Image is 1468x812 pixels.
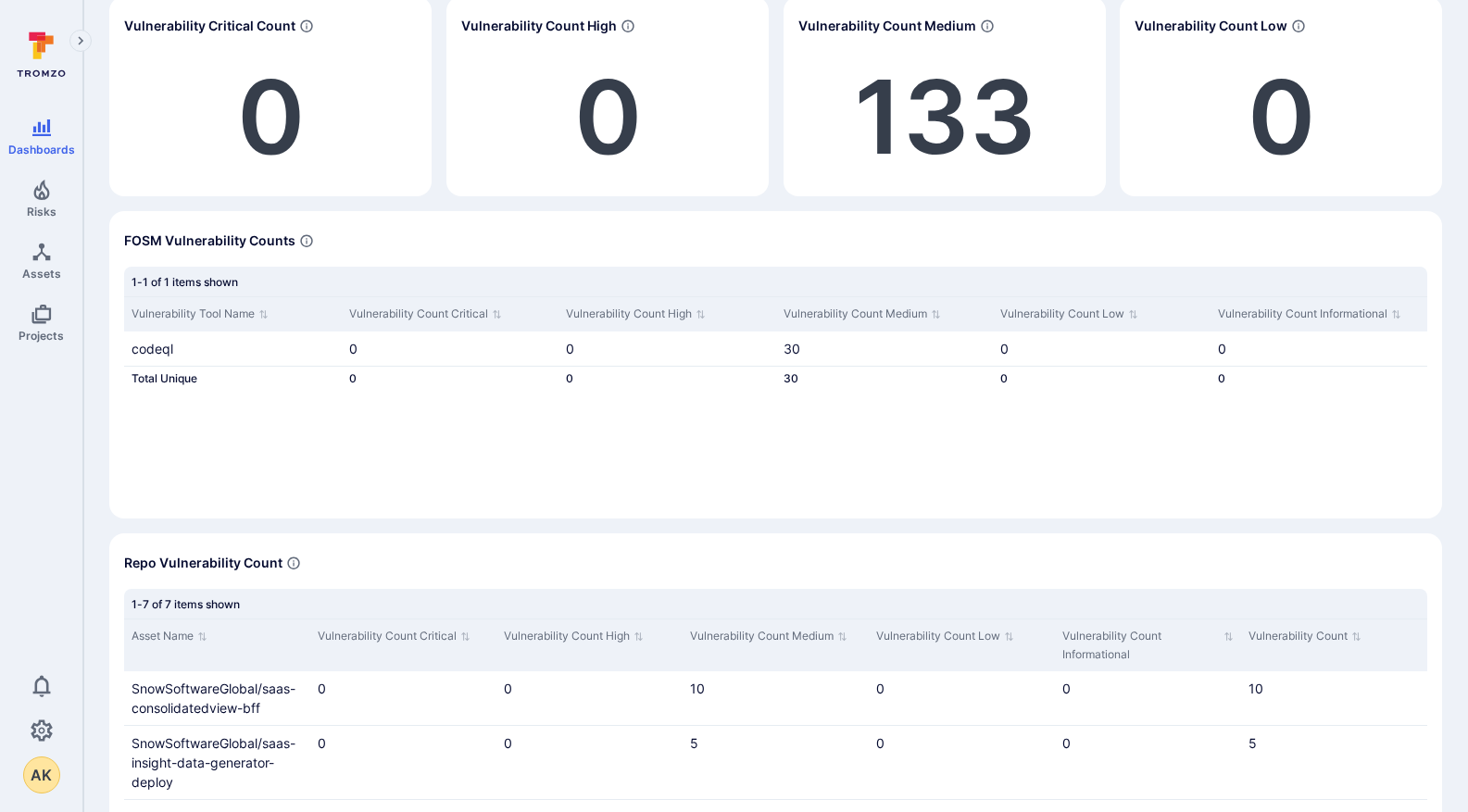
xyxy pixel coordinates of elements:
[558,367,776,392] div: Cell for Vulnerability Count High
[1248,681,1263,696] a: 10
[496,671,683,725] div: Cell for Vulnerability Count High
[132,735,295,790] a: SnowSoftwareGlobal/saas-insight-data-generator-deploy
[566,341,574,356] span: 0
[27,205,56,219] span: Risks
[349,341,358,356] span: 0
[124,17,295,35] span: Vulnerability Critical Count
[124,726,310,799] div: Cell for Asset Name
[566,371,573,385] span: 0
[23,756,60,793] div: Anurag Kumar
[132,627,207,646] button: Sort by Asset Name
[683,726,869,799] div: Cell for Vulnerability Count Medium
[993,367,1211,392] div: Cell for Vulnerability Count Low
[574,55,642,179] a: 0
[132,681,295,716] a: SnowSoftwareGlobal/saas-consolidatedview-bff
[342,331,559,366] div: Cell for Vulnerability Count Critical
[237,55,305,179] a: 0
[310,671,496,725] div: Cell for Vulnerability Count Critical
[1055,726,1241,799] div: Cell for Vulnerability Count Informational
[1062,681,1071,696] span: 0
[109,211,1442,518] div: Widget
[690,681,705,696] a: 10
[318,681,326,696] span: 0
[504,627,644,646] button: Sort by Vulnerability Count High
[22,267,61,281] span: Assets
[318,735,326,751] span: 0
[132,597,240,611] span: 1-7 of 7 items shown
[74,33,87,49] i: Expand navigation menu
[69,30,92,52] button: Expand navigation menu
[784,371,798,385] a: 30
[1211,331,1428,366] div: Cell for Vulnerability Count Informational
[798,17,976,35] span: Vulnerability Count Medium
[342,367,559,392] div: Cell for Vulnerability Count Critical
[23,756,60,793] button: AK
[496,726,683,799] div: Cell for Vulnerability Count High
[19,329,64,343] span: Projects
[1000,371,1008,385] span: 0
[124,554,282,572] span: Repo Vulnerability Count
[461,17,617,35] span: Vulnerability Count High
[504,681,512,696] span: 0
[876,681,885,696] span: 0
[132,275,238,289] span: 1-1 of 1 items shown
[1000,305,1138,324] button: Sort by Vulnerability Count Low
[566,305,706,324] button: Sort by Vulnerability Count High
[1135,17,1287,35] span: Vulnerability Count Low
[876,627,1014,646] button: Sort by Vulnerability Count Low
[776,331,994,366] div: Cell for Vulnerability Count Medium
[132,341,173,356] span: codeql
[869,726,1055,799] div: Cell for Vulnerability Count Low
[1062,735,1071,751] span: 0
[1218,341,1226,356] span: 0
[1241,671,1427,725] div: Cell for Vulnerability Count
[1248,55,1315,179] a: 0
[310,726,496,799] div: Cell for Vulnerability Count Critical
[784,305,941,324] button: Sort by Vulnerability Count Medium
[1000,341,1009,356] span: 0
[1055,671,1241,725] div: Cell for Vulnerability Count Informational
[318,627,471,646] button: Sort by Vulnerability Count Critical
[690,735,698,751] a: 5
[124,367,342,392] div: Cell for Vulnerability Tool Name
[8,143,75,156] span: Dashboards
[558,331,776,366] div: Cell for Vulnerability Count High
[504,735,512,751] span: 0
[124,671,310,725] div: Cell for Asset Name
[349,371,357,385] span: 0
[1248,627,1361,646] button: Sort by Vulnerability Count
[993,331,1211,366] div: Cell for Vulnerability Count Low
[132,305,269,324] button: Sort by Vulnerability Tool Name
[124,231,295,250] span: FOSM Vulnerability Counts
[1211,367,1428,392] div: Cell for Vulnerability Count Informational
[349,305,502,324] button: Sort by Vulnerability Count Critical
[124,331,342,366] div: Cell for Vulnerability Tool Name
[869,671,1055,725] div: Cell for Vulnerability Count Low
[1241,726,1427,799] div: Cell for Vulnerability Count
[1218,371,1225,385] span: 0
[784,341,800,356] a: 30
[690,627,847,646] button: Sort by Vulnerability Count Medium
[1218,305,1401,324] button: Sort by Vulnerability Count Informational
[876,735,885,751] span: 0
[1248,735,1257,751] a: 5
[1062,627,1234,664] button: Sort by Vulnerability Count Informational
[854,55,1036,179] a: 133
[776,367,994,392] div: Cell for Vulnerability Count Medium
[683,671,869,725] div: Cell for Vulnerability Count Medium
